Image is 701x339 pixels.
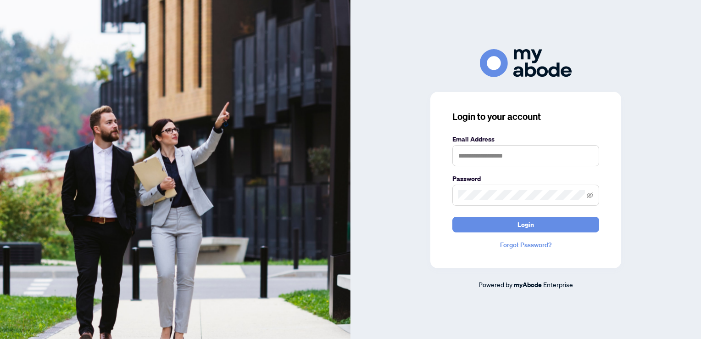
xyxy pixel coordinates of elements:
label: Email Address [452,134,599,144]
img: ma-logo [480,49,572,77]
span: Enterprise [543,280,573,288]
a: myAbode [514,280,542,290]
label: Password [452,174,599,184]
a: Forgot Password? [452,240,599,250]
span: Login [517,217,534,232]
button: Login [452,217,599,232]
span: Powered by [478,280,512,288]
span: eye-invisible [587,192,593,198]
h3: Login to your account [452,110,599,123]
